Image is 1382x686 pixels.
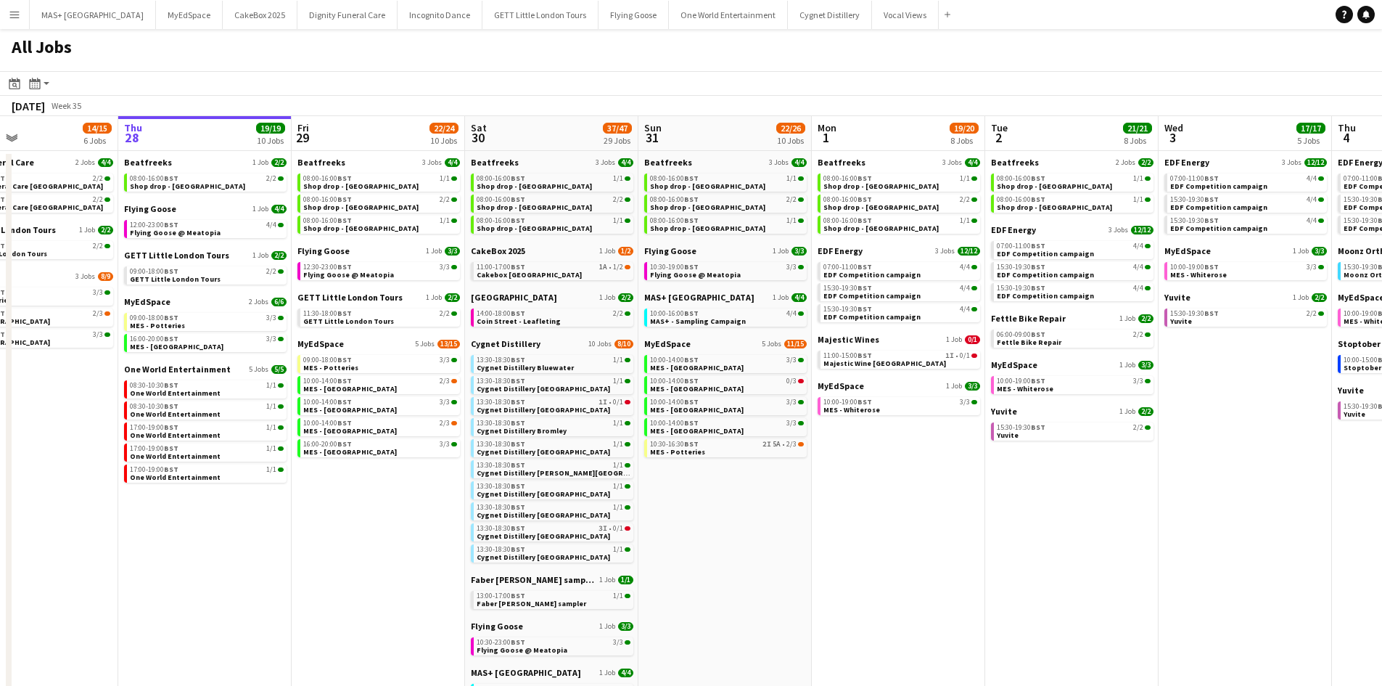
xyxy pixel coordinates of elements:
[297,1,398,29] button: Dignity Funeral Care
[599,1,669,29] button: Flying Goose
[156,1,223,29] button: MyEdSpace
[30,1,156,29] button: MAS+ [GEOGRAPHIC_DATA]
[788,1,872,29] button: Cygnet Distillery
[669,1,788,29] button: One World Entertainment
[223,1,297,29] button: CakeBox 2025
[482,1,599,29] button: GETT Little London Tours
[398,1,482,29] button: Incognito Dance
[12,99,45,113] div: [DATE]
[872,1,939,29] button: Vocal Views
[48,100,84,111] span: Week 35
